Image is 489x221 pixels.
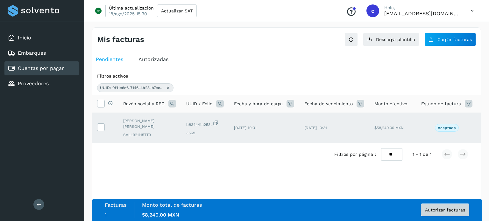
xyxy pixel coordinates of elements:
[97,35,144,44] h4: Mis facturas
[413,151,431,158] span: 1 - 1 de 1
[109,11,147,17] p: 18/ago/2025 15:30
[18,35,31,41] a: Inicio
[105,212,107,218] span: 1
[96,56,123,62] span: Pendientes
[18,50,46,56] a: Embarques
[437,37,472,42] span: Cargar facturas
[4,46,79,60] div: Embarques
[97,73,476,79] div: Filtros activos
[123,118,176,129] span: [PERSON_NAME] [PERSON_NAME]
[142,202,202,208] label: Monto total de facturas
[97,83,174,92] div: UUID: 0f11e6c6-7146-4b23-b7ee-b834441a253c
[363,33,419,46] button: Descarga plantilla
[384,10,461,17] p: cxp1@53cargo.com
[304,100,353,107] span: Fecha de vencimiento
[186,130,224,136] span: 3669
[4,77,79,91] div: Proveedores
[304,126,327,130] span: [DATE] 10:31
[374,100,407,107] span: Monto efectivo
[334,151,376,158] span: Filtros por página :
[376,37,415,42] span: Descarga plantilla
[424,33,476,46] button: Cargar facturas
[425,208,465,212] span: Autorizar facturas
[18,80,49,86] a: Proveedores
[421,204,469,216] button: Autorizar facturas
[234,126,257,130] span: [DATE] 10:31
[18,65,64,71] a: Cuentas por pagar
[4,61,79,75] div: Cuentas por pagar
[123,100,165,107] span: Razón social y RFC
[100,85,164,91] span: UUID: 0f11e6c6-7146-4b23-b7ee-b834441a253c
[157,4,197,17] button: Actualizar SAT
[161,9,193,13] span: Actualizar SAT
[421,100,461,107] span: Estado de factura
[4,31,79,45] div: Inicio
[123,132,176,138] span: SALL921115TT9
[186,120,224,128] span: b834441a253c
[186,100,212,107] span: UUID / Folio
[138,56,168,62] span: Autorizadas
[438,126,456,130] p: Aceptada
[374,126,404,130] span: $58,240.00 MXN
[109,5,154,11] p: Última actualización
[234,100,283,107] span: Fecha y hora de carga
[384,5,461,10] p: Hola,
[105,202,126,208] label: Facturas
[142,212,179,218] span: 58,240.00 MXN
